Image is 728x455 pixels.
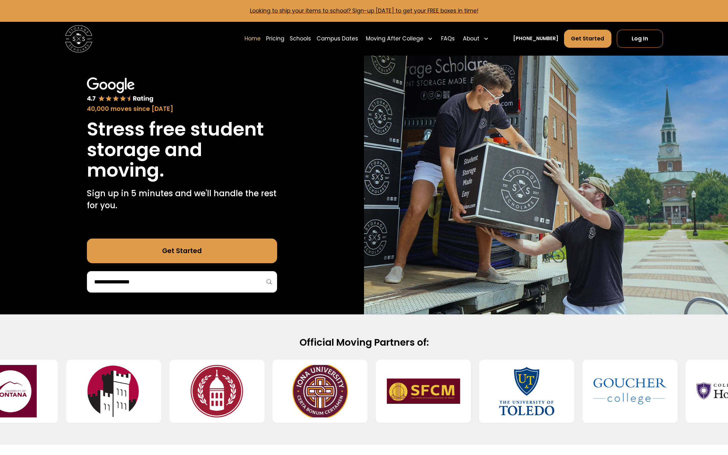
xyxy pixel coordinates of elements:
[363,29,436,48] div: Moving After College
[441,29,455,48] a: FAQs
[266,29,284,48] a: Pricing
[593,365,666,417] img: Goucher College
[77,365,150,417] img: Manhattanville University
[87,77,154,103] img: Google 4.7 star rating
[564,30,611,48] a: Get Started
[65,25,92,52] img: Storage Scholars main logo
[317,29,358,48] a: Campus Dates
[87,187,277,212] p: Sign up in 5 minutes and we'll handle the rest for you.
[65,25,92,52] a: home
[290,29,311,48] a: Schools
[490,365,563,417] img: University of Toledo
[87,119,277,180] h1: Stress free student storage and moving.
[460,29,491,48] div: About
[463,35,479,43] div: About
[366,35,423,43] div: Moving After College
[283,365,357,417] img: Iona University
[617,30,663,48] a: Log In
[250,7,478,15] a: Looking to ship your items to school? Sign-up [DATE] to get your FREE boxes in time!
[513,35,558,42] a: [PHONE_NUMBER]
[87,104,277,113] div: 40,000 moves since [DATE]
[245,29,261,48] a: Home
[387,365,460,417] img: San Francisco Conservatory of Music
[87,239,277,263] a: Get Started
[180,365,253,417] img: Southern Virginia University
[147,336,581,349] h2: Official Moving Partners of:
[364,56,728,314] img: Storage Scholars makes moving and storage easy.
